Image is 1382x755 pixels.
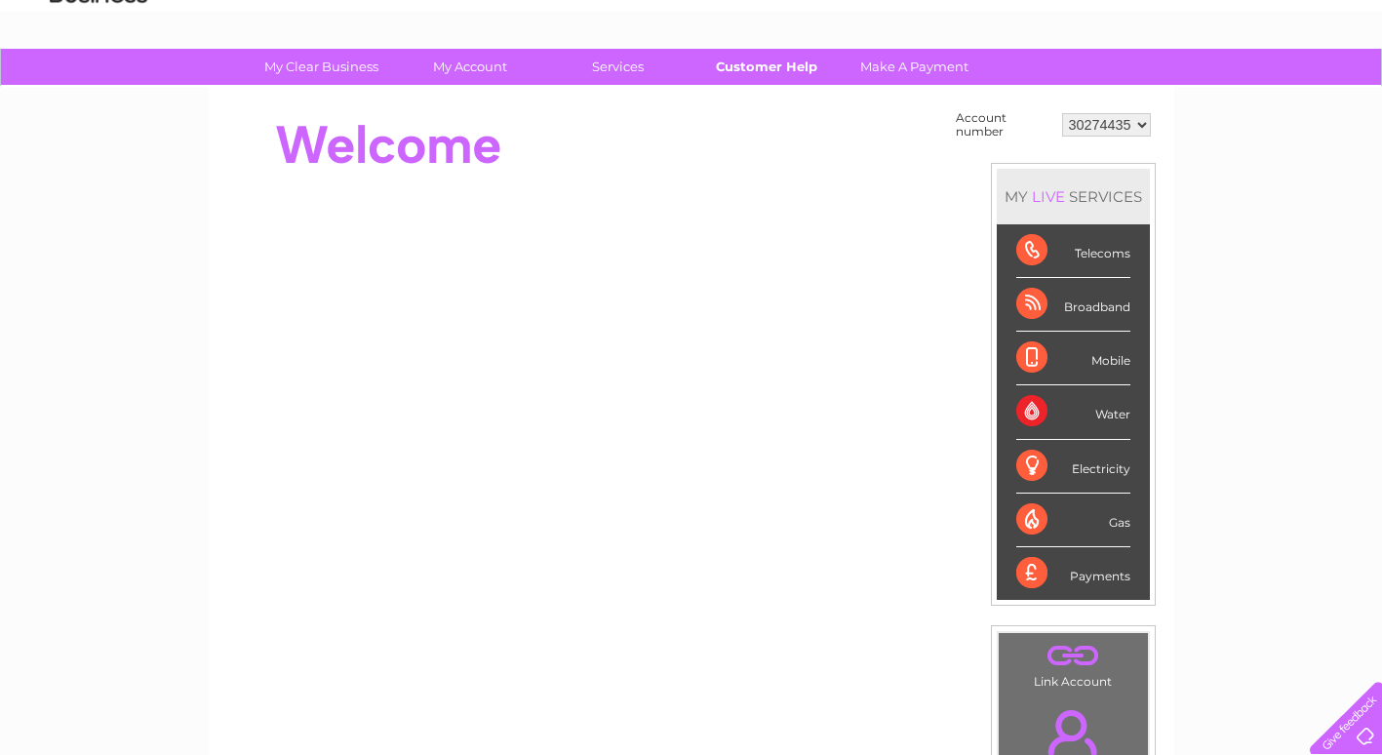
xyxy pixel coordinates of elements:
div: Payments [1016,547,1130,600]
a: Log out [1318,83,1363,98]
a: My Clear Business [241,49,402,85]
a: Water [1039,83,1076,98]
a: Customer Help [686,49,847,85]
td: Account number [951,106,1057,143]
a: Blog [1212,83,1241,98]
a: 0333 014 3131 [1014,10,1149,34]
a: Telecoms [1142,83,1201,98]
img: logo.png [49,51,148,110]
a: Contact [1252,83,1300,98]
div: Mobile [1016,332,1130,385]
div: Broadband [1016,278,1130,332]
div: Telecoms [1016,224,1130,278]
a: Services [537,49,698,85]
td: Link Account [998,632,1149,694]
div: Water [1016,385,1130,439]
a: . [1004,638,1143,672]
div: Gas [1016,494,1130,547]
div: LIVE [1028,187,1069,206]
div: MY SERVICES [997,169,1150,224]
a: Energy [1087,83,1130,98]
div: Electricity [1016,440,1130,494]
a: My Account [389,49,550,85]
div: Clear Business is a trading name of Verastar Limited (registered in [GEOGRAPHIC_DATA] No. 3667643... [231,11,1153,95]
a: Make A Payment [834,49,995,85]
